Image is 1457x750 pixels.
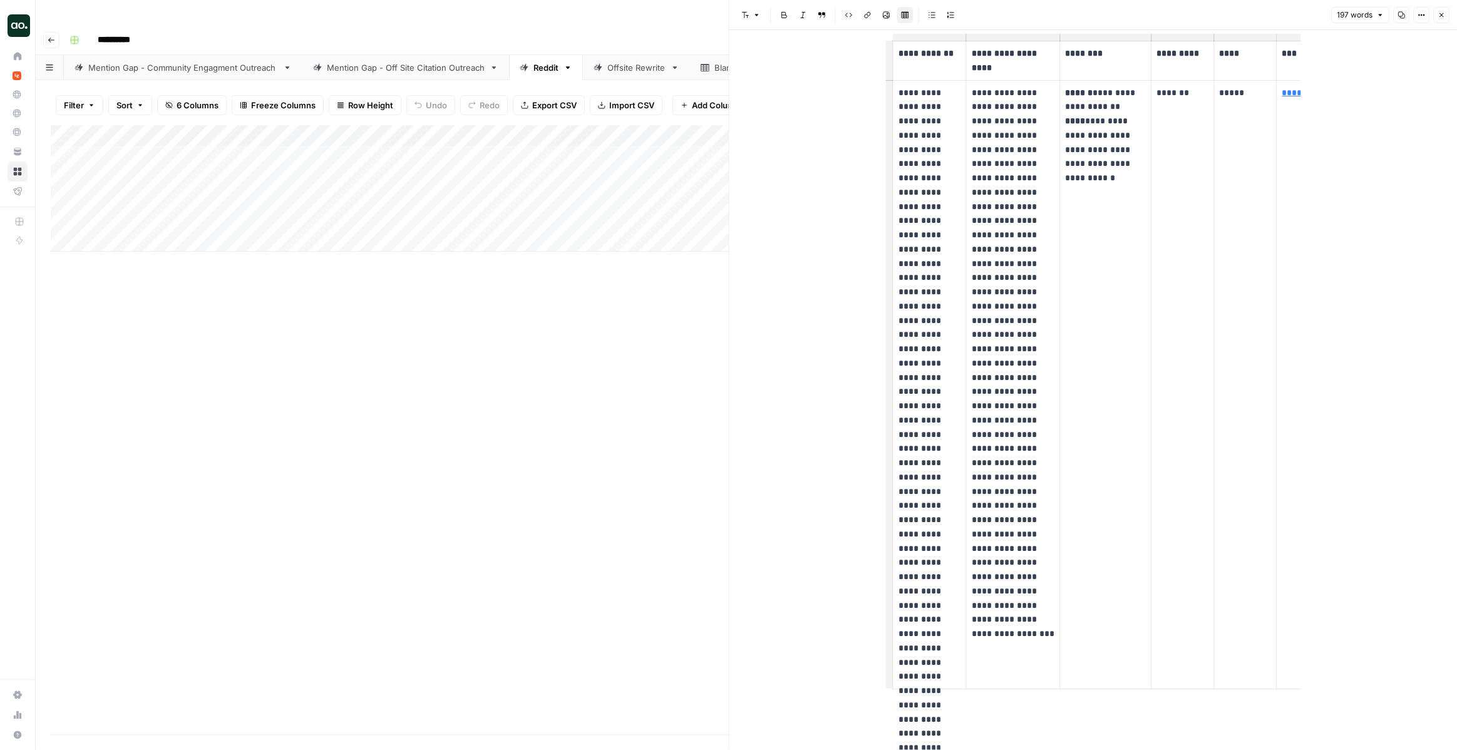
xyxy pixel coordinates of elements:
[302,55,509,80] a: Mention Gap - Off Site Citation Outreach
[714,61,736,74] div: Blank
[406,95,455,115] button: Undo
[8,141,28,162] a: Your Data
[609,99,654,111] span: Import CSV
[13,71,21,80] img: vi2t3f78ykj3o7zxmpdx6ktc445p
[116,99,133,111] span: Sort
[64,55,302,80] a: Mention Gap - Community Engagment Outreach
[1337,9,1372,21] span: 197 words
[327,61,485,74] div: Mention Gap - Off Site Citation Outreach
[8,705,28,725] a: Usage
[583,55,690,80] a: Offsite Rewrite
[108,95,152,115] button: Sort
[8,46,28,66] a: Home
[509,55,583,80] a: Reddit
[692,99,740,111] span: Add Column
[251,99,316,111] span: Freeze Columns
[590,95,662,115] button: Import CSV
[532,99,577,111] span: Export CSV
[232,95,324,115] button: Freeze Columns
[8,162,28,182] a: Browse
[64,99,84,111] span: Filter
[533,61,559,74] div: Reddit
[348,99,393,111] span: Row Height
[8,725,28,745] button: Help + Support
[480,99,500,111] span: Redo
[607,61,666,74] div: Offsite Rewrite
[56,95,103,115] button: Filter
[426,99,447,111] span: Undo
[8,182,28,202] a: Flightpath
[690,55,760,80] a: Blank
[672,95,748,115] button: Add Column
[460,95,508,115] button: Redo
[177,99,219,111] span: 6 Columns
[157,95,227,115] button: 6 Columns
[513,95,585,115] button: Export CSV
[8,14,30,37] img: Dillon Test Logo
[88,61,278,74] div: Mention Gap - Community Engagment Outreach
[1331,7,1389,23] button: 197 words
[8,685,28,705] a: Settings
[329,95,401,115] button: Row Height
[8,10,28,41] button: Workspace: Dillon Test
